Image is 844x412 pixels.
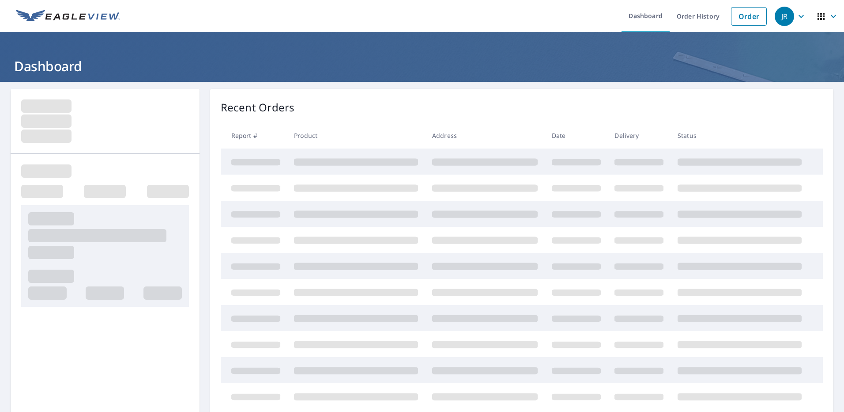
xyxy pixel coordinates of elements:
th: Address [425,122,545,149]
th: Delivery [607,122,671,149]
th: Date [545,122,608,149]
th: Product [287,122,425,149]
img: EV Logo [16,10,120,23]
div: JR [775,7,794,26]
a: Order [731,7,767,26]
th: Status [671,122,809,149]
p: Recent Orders [221,99,295,115]
h1: Dashboard [11,57,833,75]
th: Report # [221,122,287,149]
